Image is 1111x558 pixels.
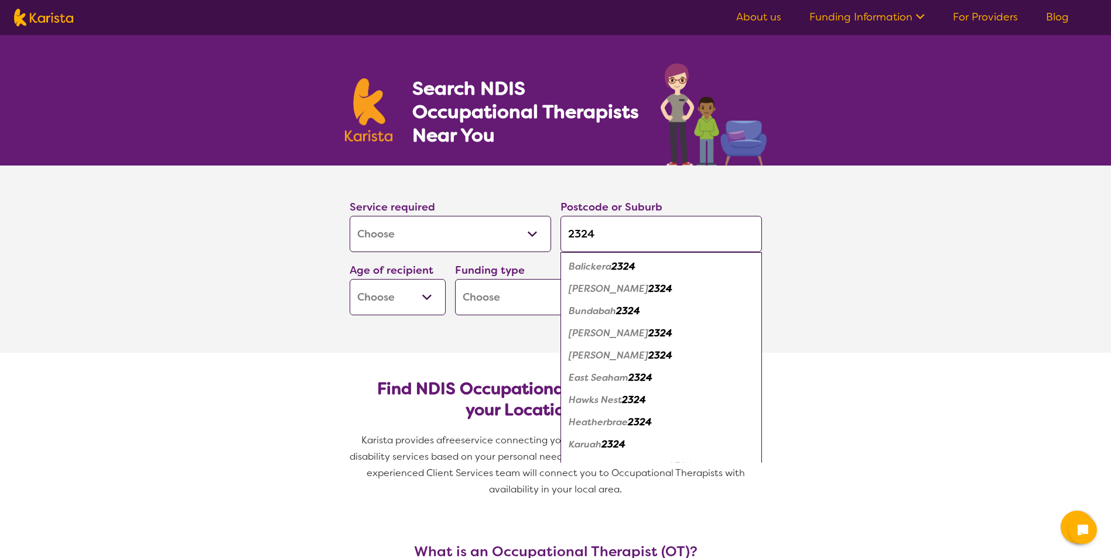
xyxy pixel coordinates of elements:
[601,438,625,450] em: 2324
[648,349,672,361] em: 2324
[616,305,640,317] em: 2324
[569,438,601,450] em: Karuah
[566,345,756,367] div: Eagleton 2324
[455,263,525,277] label: Funding type
[566,300,756,322] div: Bundabah 2324
[566,278,756,300] div: Brandy Hill 2324
[569,349,648,361] em: [PERSON_NAME]
[569,460,668,473] em: [GEOGRAPHIC_DATA]
[14,9,73,26] img: Karista logo
[611,260,635,273] em: 2324
[648,327,672,339] em: 2324
[569,305,616,317] em: Bundabah
[569,260,611,273] em: Balickera
[566,389,756,411] div: Hawks Nest 2324
[350,434,764,495] span: service connecting you with Occupational Therapists and other disability services based on your p...
[622,394,646,406] em: 2324
[350,263,433,277] label: Age of recipient
[359,378,753,421] h2: Find NDIS Occupational Therapists based on your Location & Needs
[569,371,628,384] em: East Seaham
[569,327,648,339] em: [PERSON_NAME]
[569,394,622,406] em: Hawks Nest
[1061,511,1093,543] button: Channel Menu
[345,78,393,142] img: Karista logo
[412,77,640,147] h1: Search NDIS Occupational Therapists Near You
[566,256,756,278] div: Balickera 2324
[1046,10,1069,24] a: Blog
[566,411,756,433] div: Heatherbrae 2324
[566,456,756,478] div: Kings Hill 2324
[628,371,652,384] em: 2324
[661,63,767,166] img: occupational-therapy
[668,460,692,473] em: 2324
[569,416,628,428] em: Heatherbrae
[566,367,756,389] div: East Seaham 2324
[628,416,652,428] em: 2324
[350,200,435,214] label: Service required
[566,322,756,345] div: Carrington 2324
[648,283,672,295] em: 2324
[442,434,461,446] span: free
[736,10,781,24] a: About us
[953,10,1018,24] a: For Providers
[560,216,762,252] input: Type
[569,283,648,295] em: [PERSON_NAME]
[566,433,756,456] div: Karuah 2324
[361,434,442,446] span: Karista provides a
[809,10,925,24] a: Funding Information
[560,200,662,214] label: Postcode or Suburb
